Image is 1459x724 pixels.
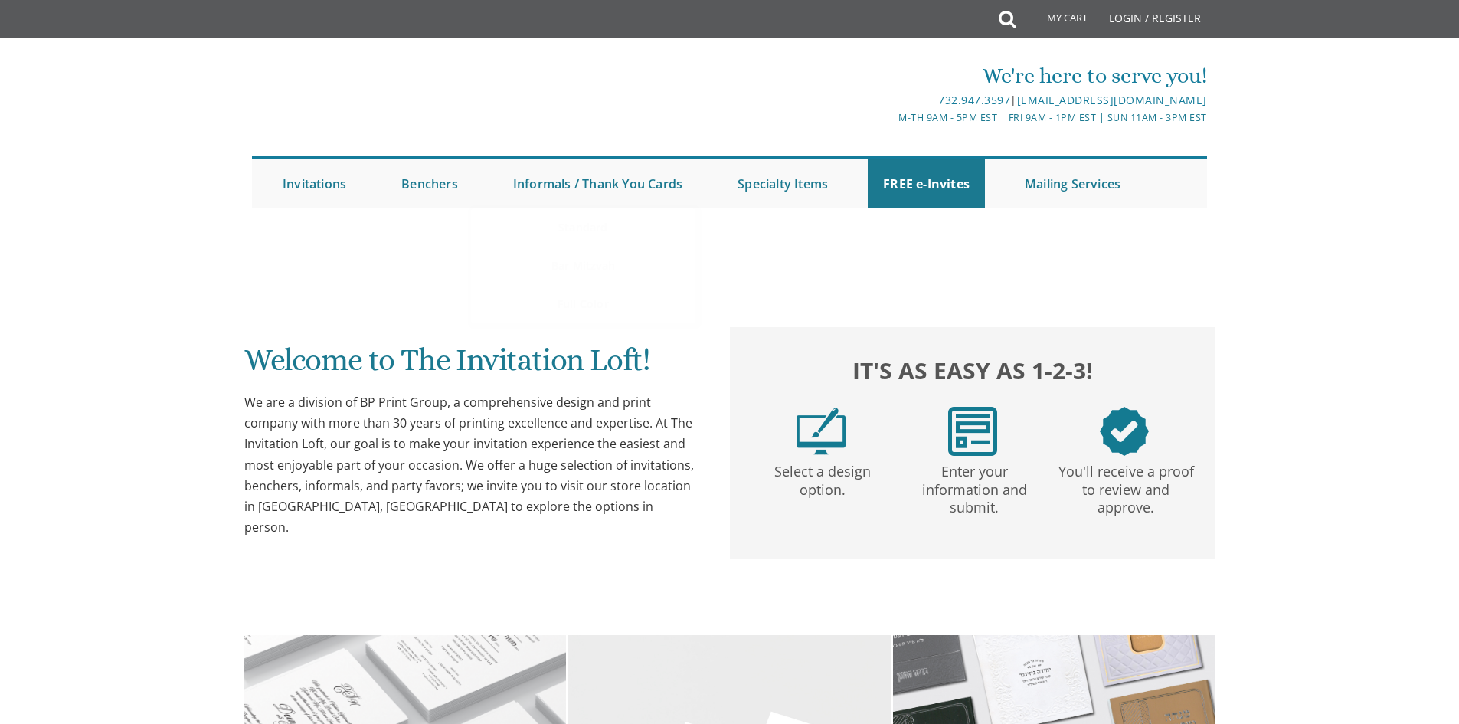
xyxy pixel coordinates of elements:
[750,456,895,500] p: Select a design option.
[386,159,473,208] a: Benchers
[244,392,699,538] div: We are a division of BP Print Group, a comprehensive design and print company with more than 30 y...
[471,285,695,323] a: Full Color
[948,407,997,456] img: step2.png
[722,159,843,208] a: Specialty Items
[1017,93,1207,107] a: [EMAIL_ADDRESS][DOMAIN_NAME]
[244,343,699,388] h1: Welcome to The Invitation Loft!
[745,353,1200,388] h2: It's as easy as 1-2-3!
[267,159,361,208] a: Invitations
[868,159,985,208] a: FREE e-Invites
[471,247,695,285] a: Bar Mitzvah
[938,93,1010,107] a: 732.947.3597
[471,208,695,247] a: Standard
[1014,2,1098,40] a: My Cart
[571,61,1207,91] div: We're here to serve you!
[901,456,1047,517] p: Enter your information and submit.
[498,159,698,208] a: Informals / Thank You Cards
[797,407,846,456] img: step1.png
[571,110,1207,126] div: M-Th 9am - 5pm EST | Fri 9am - 1pm EST | Sun 11am - 3pm EST
[571,91,1207,110] div: |
[1009,159,1136,208] a: Mailing Services
[1053,456,1199,517] p: You'll receive a proof to review and approve.
[1100,407,1149,456] img: step3.png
